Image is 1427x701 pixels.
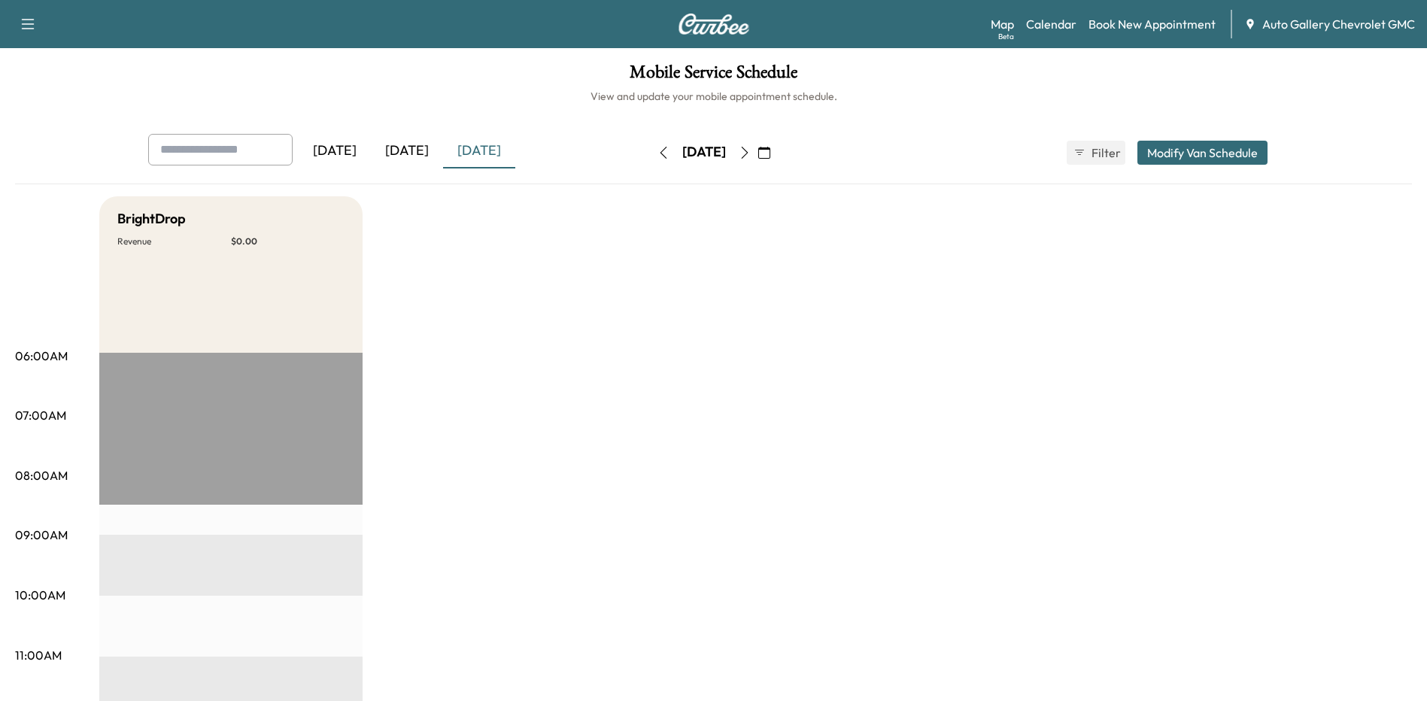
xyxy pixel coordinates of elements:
div: Beta [998,31,1014,42]
p: 11:00AM [15,646,62,664]
button: Modify Van Schedule [1137,141,1268,165]
span: Filter [1092,144,1119,162]
a: Book New Appointment [1088,15,1216,33]
p: $ 0.00 [231,235,345,247]
div: [DATE] [682,143,726,162]
h5: BrightDrop [117,208,186,229]
p: 08:00AM [15,466,68,484]
img: Curbee Logo [678,14,750,35]
p: 06:00AM [15,347,68,365]
a: Calendar [1026,15,1076,33]
span: Auto Gallery Chevrolet GMC [1262,15,1415,33]
div: [DATE] [299,134,371,168]
a: MapBeta [991,15,1014,33]
h6: View and update your mobile appointment schedule. [15,89,1412,104]
button: Filter [1067,141,1125,165]
p: 07:00AM [15,406,66,424]
div: [DATE] [371,134,443,168]
div: [DATE] [443,134,515,168]
p: 09:00AM [15,526,68,544]
h1: Mobile Service Schedule [15,63,1412,89]
p: Revenue [117,235,231,247]
p: 10:00AM [15,586,65,604]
